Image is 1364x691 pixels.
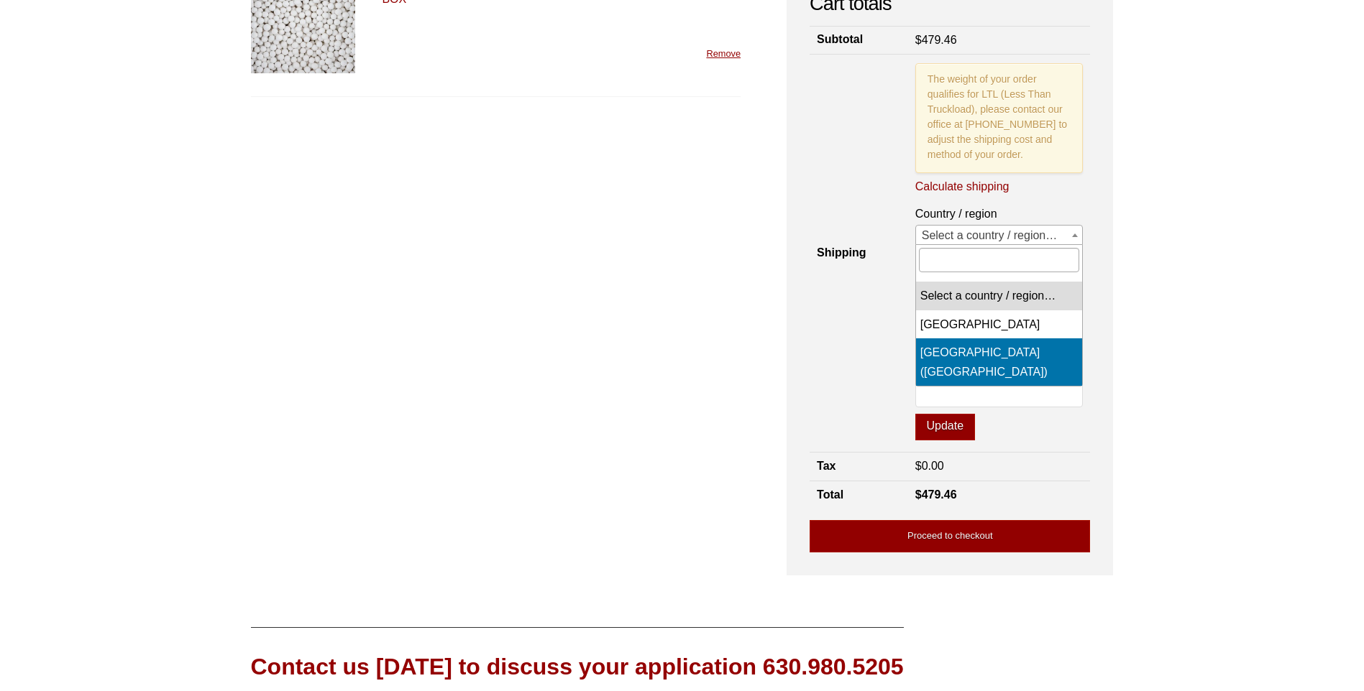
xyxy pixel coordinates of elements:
[915,460,922,472] span: $
[915,225,1084,245] span: Select a country / region…
[915,460,944,472] bdi: 0.00
[915,179,1010,195] a: Calculate shipping
[915,488,922,501] span: $
[915,34,957,46] bdi: 479.46
[810,26,908,54] th: Subtotal
[916,282,1083,310] li: Select a country / region…
[706,48,741,59] a: Remove this item
[915,63,1084,173] p: The weight of your order qualifies for LTL (Less Than Truckload), please contact our office at [P...
[916,338,1083,386] li: [GEOGRAPHIC_DATA] ([GEOGRAPHIC_DATA])
[810,481,908,509] th: Total
[810,55,908,453] th: Shipping
[251,651,904,683] div: Contact us [DATE] to discuss your application 630.980.5205
[810,453,908,481] th: Tax
[916,310,1083,338] li: [GEOGRAPHIC_DATA]
[915,204,1084,223] label: Country / region
[915,488,957,501] bdi: 479.46
[915,414,975,441] button: Update
[915,34,922,46] span: $
[810,520,1090,552] a: Proceed to checkout
[916,226,1083,246] span: Select a country / region…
